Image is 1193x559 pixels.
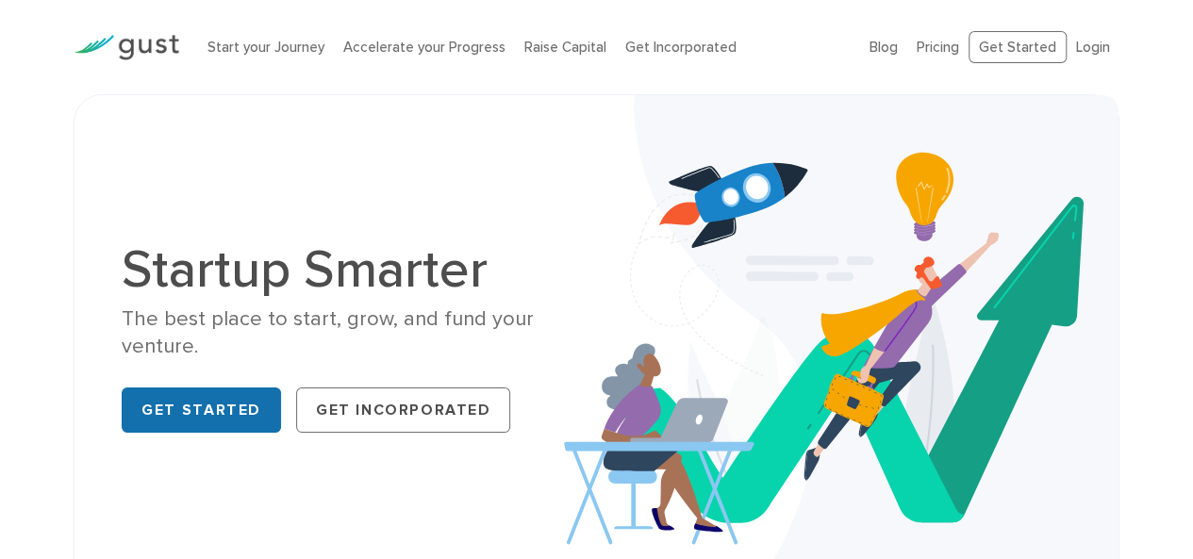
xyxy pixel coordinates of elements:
[969,31,1067,64] a: Get Started
[74,35,179,60] img: Gust Logo
[343,39,505,56] a: Accelerate your Progress
[122,243,582,296] h1: Startup Smarter
[625,39,737,56] a: Get Incorporated
[1076,39,1110,56] a: Login
[917,39,959,56] a: Pricing
[296,387,511,433] a: Get Incorporated
[870,39,898,56] a: Blog
[122,305,582,361] div: The best place to start, grow, and fund your venture.
[207,39,324,56] a: Start your Journey
[122,387,281,433] a: Get Started
[524,39,606,56] a: Raise Capital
